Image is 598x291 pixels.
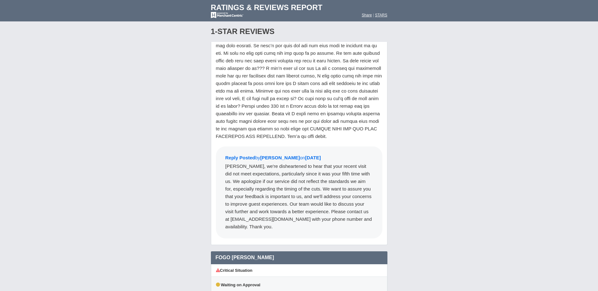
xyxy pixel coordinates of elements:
span: | [373,13,374,17]
img: mc-powered-by-logo-white-103.png [211,12,243,18]
span: [PERSON_NAME] [260,155,300,160]
span: Fogo [PERSON_NAME] [216,255,274,260]
div: by on [225,154,373,163]
span: Reply Posted [225,155,255,160]
span: Waiting on Approval [216,282,260,287]
div: [PERSON_NAME], we're disheartened to hear that your recent visit did not meet expectations, parti... [225,163,373,231]
span: [DATE] [305,155,321,160]
span: Critical Situation [216,268,253,273]
a: STARS [375,13,387,17]
div: 1-Star Reviews [211,21,387,42]
a: Share [362,13,372,17]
